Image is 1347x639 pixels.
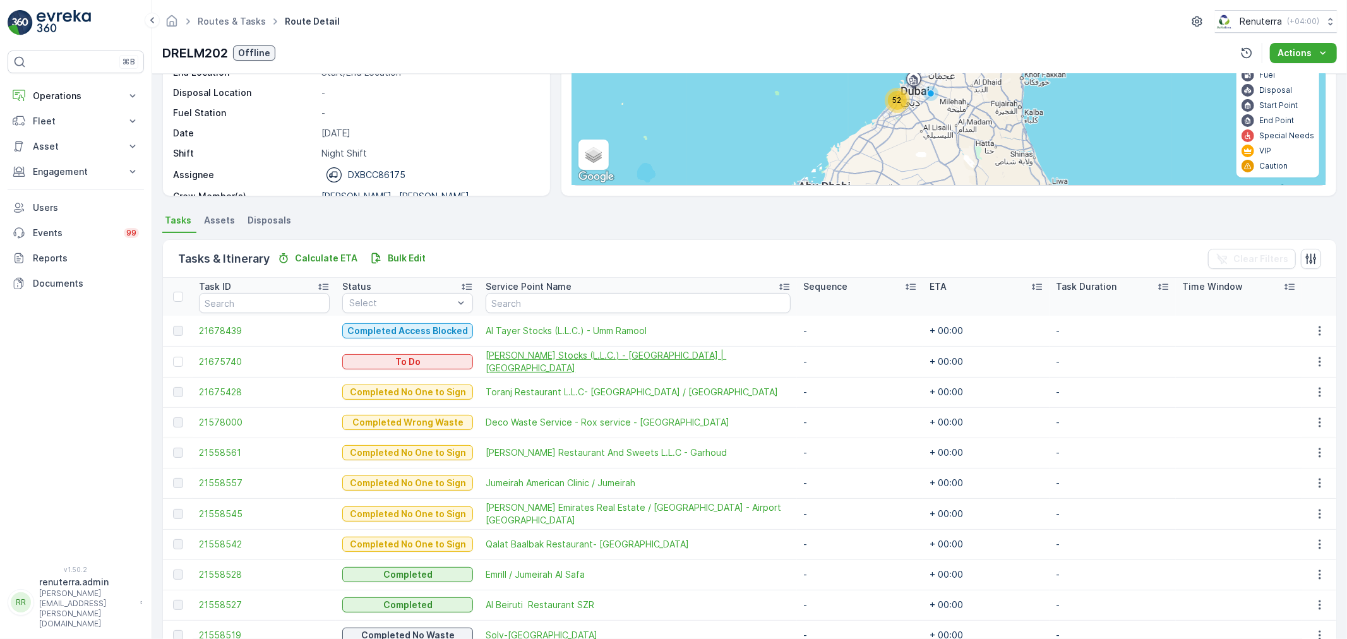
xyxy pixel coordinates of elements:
[321,87,537,99] p: -
[342,597,473,612] button: Completed
[199,355,330,368] a: 21675740
[342,323,473,338] button: Completed Access Blocked
[198,16,266,27] a: Routes & Tasks
[173,169,214,181] p: Assignee
[350,386,466,398] p: Completed No One to Sign
[199,568,330,581] a: 21558528
[199,477,330,489] a: 21558557
[1259,131,1314,141] p: Special Needs
[1240,15,1282,28] p: Renuterra
[272,251,362,266] button: Calculate ETA
[33,115,119,128] p: Fleet
[199,386,330,398] span: 21675428
[923,498,1050,529] td: + 00:00
[33,140,119,153] p: Asset
[486,538,791,551] span: Qalat Baalbak Restaurant- [GEOGRAPHIC_DATA]
[295,252,357,265] p: Calculate ETA
[797,407,923,438] td: -
[173,539,183,549] div: Toggle Row Selected
[1208,249,1296,269] button: Clear Filters
[1259,85,1292,95] p: Disposal
[173,87,316,99] p: Disposal Location
[797,377,923,407] td: -
[199,508,330,520] a: 21558545
[173,448,183,458] div: Toggle Row Selected
[199,416,330,429] span: 21578000
[238,47,270,59] p: Offline
[342,475,473,491] button: Completed No One to Sign
[342,506,473,522] button: Completed No One to Sign
[342,354,473,369] button: To Do
[321,191,479,201] p: [PERSON_NAME] , [PERSON_NAME] ...
[8,134,144,159] button: Asset
[486,501,791,527] a: Beena Emirates Real Estate / Al Fajr Business Center - Airport Garhoud
[923,590,1050,620] td: + 00:00
[923,407,1050,438] td: + 00:00
[1050,407,1176,438] td: -
[486,568,791,581] a: Emrill / Jumeirah Al Safa
[1259,146,1271,156] p: VIP
[321,127,537,140] p: [DATE]
[486,386,791,398] span: Toranj Restaurant L.L.C- [GEOGRAPHIC_DATA] / [GEOGRAPHIC_DATA]
[33,90,119,102] p: Operations
[173,190,316,203] p: Crew Member(s)
[1233,253,1288,265] p: Clear Filters
[348,169,405,181] p: DXBCC86175
[173,127,316,140] p: Date
[1259,161,1288,171] p: Caution
[1259,100,1298,110] p: Start Point
[342,537,473,552] button: Completed No One to Sign
[173,417,183,427] div: Toggle Row Selected
[178,250,270,268] p: Tasks & Itinerary
[173,570,183,580] div: Toggle Row Selected
[199,538,330,551] a: 21558542
[33,227,116,239] p: Events
[8,10,33,35] img: logo
[199,325,330,337] a: 21678439
[199,293,330,313] input: Search
[395,355,421,368] p: To Do
[1050,377,1176,407] td: -
[486,446,791,459] a: Al Hallab Restaurant And Sweets L.L.C - Garhoud
[321,107,537,119] p: -
[342,445,473,460] button: Completed No One to Sign
[923,438,1050,468] td: + 00:00
[342,385,473,400] button: Completed No One to Sign
[33,165,119,178] p: Engagement
[8,220,144,246] a: Events99
[486,416,791,429] a: Deco Waste Service - Rox service - Umm Ramool
[1050,468,1176,498] td: -
[923,529,1050,559] td: + 00:00
[8,159,144,184] button: Engagement
[486,446,791,459] span: [PERSON_NAME] Restaurant And Sweets L.L.C - Garhoud
[486,501,791,527] span: [PERSON_NAME] Emirates Real Estate / [GEOGRAPHIC_DATA] - Airport [GEOGRAPHIC_DATA]
[797,316,923,346] td: -
[486,416,791,429] span: Deco Waste Service - Rox service - [GEOGRAPHIC_DATA]
[575,169,617,185] a: Open this area in Google Maps (opens a new window)
[486,280,572,293] p: Service Point Name
[797,468,923,498] td: -
[33,252,139,265] p: Reports
[1215,15,1235,28] img: Screenshot_2024-07-26_at_13.33.01.png
[923,468,1050,498] td: + 00:00
[797,590,923,620] td: -
[1050,498,1176,529] td: -
[383,599,433,611] p: Completed
[486,599,791,611] span: Al Beiruti Restaurant SZR
[923,316,1050,346] td: + 00:00
[165,19,179,30] a: Homepage
[282,15,342,28] span: Route Detail
[486,325,791,337] a: Al Tayer Stocks (L.L.C.) - Umm Ramool
[1056,280,1117,293] p: Task Duration
[33,201,139,214] p: Users
[1182,280,1243,293] p: Time Window
[33,277,139,290] p: Documents
[486,349,791,374] span: [PERSON_NAME] Stocks (L.L.C.) - [GEOGRAPHIC_DATA] | [GEOGRAPHIC_DATA]
[8,576,144,629] button: RRrenuterra.admin[PERSON_NAME][EMAIL_ADDRESS][PERSON_NAME][DOMAIN_NAME]
[350,446,466,459] p: Completed No One to Sign
[173,600,183,610] div: Toggle Row Selected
